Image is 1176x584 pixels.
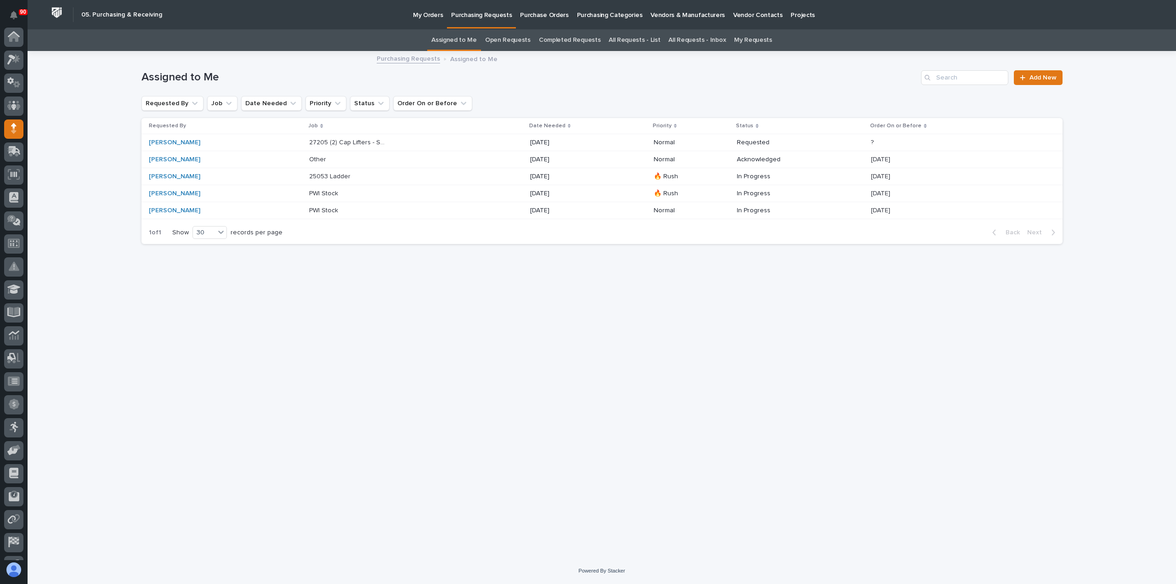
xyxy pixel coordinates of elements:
p: 🔥 Rush [654,173,730,181]
p: Priority [653,121,672,131]
p: Acknowledged [737,156,814,164]
button: Notifications [4,6,23,25]
p: Status [736,121,753,131]
button: Requested By [141,96,204,111]
p: [DATE] [530,207,607,215]
p: 🔥 Rush [654,190,730,198]
a: Completed Requests [539,29,600,51]
p: PWI Stock [309,205,340,215]
p: In Progress [737,173,814,181]
p: Show [172,229,189,237]
p: [DATE] [871,171,892,181]
input: Search [921,70,1008,85]
a: My Requests [734,29,772,51]
p: Date Needed [529,121,565,131]
p: Order On or Before [870,121,922,131]
a: [PERSON_NAME] [149,139,200,147]
a: All Requests - List [609,29,660,51]
a: [PERSON_NAME] [149,190,200,198]
button: Status [350,96,390,111]
p: [DATE] [871,154,892,164]
button: Date Needed [241,96,302,111]
a: All Requests - Inbox [668,29,726,51]
button: Back [985,228,1023,237]
span: Next [1027,228,1047,237]
p: ? [871,137,876,147]
p: Requested By [149,121,186,131]
p: 25053 Ladder [309,171,352,181]
h2: 05. Purchasing & Receiving [81,11,162,19]
div: 30 [193,228,215,238]
p: records per page [231,229,283,237]
tr: [PERSON_NAME] PWI StockPWI Stock [DATE]NormalIn Progress[DATE][DATE] [141,202,1063,219]
p: Assigned to Me [450,53,498,63]
tr: [PERSON_NAME] PWI StockPWI Stock [DATE]🔥 RushIn Progress[DATE][DATE] [141,185,1063,202]
button: Job [207,96,237,111]
span: Add New [1029,74,1057,81]
p: 1 of 1 [141,221,169,244]
a: Purchasing Requests [377,53,440,63]
p: 90 [20,9,26,15]
button: Order On or Before [393,96,472,111]
p: Job [308,121,318,131]
a: Assigned to Me [431,29,477,51]
span: Back [1000,228,1020,237]
p: In Progress [737,190,814,198]
p: [DATE] [871,205,892,215]
p: Normal [654,139,730,147]
tr: [PERSON_NAME] 27205 (2) Cap Lifters - Steel27205 (2) Cap Lifters - Steel [DATE]NormalRequested?? [141,134,1063,151]
p: 27205 (2) Cap Lifters - Steel [309,137,388,147]
tr: [PERSON_NAME] 25053 Ladder25053 Ladder [DATE]🔥 RushIn Progress[DATE][DATE] [141,168,1063,185]
p: In Progress [737,207,814,215]
button: Priority [305,96,346,111]
p: [DATE] [530,156,607,164]
p: [DATE] [871,188,892,198]
p: PWI Stock [309,188,340,198]
button: users-avatar [4,560,23,579]
p: Normal [654,207,730,215]
a: [PERSON_NAME] [149,207,200,215]
p: Requested [737,139,814,147]
p: Other [309,154,328,164]
p: [DATE] [530,190,607,198]
a: Add New [1014,70,1062,85]
a: Open Requests [485,29,531,51]
a: [PERSON_NAME] [149,156,200,164]
p: [DATE] [530,139,607,147]
tr: [PERSON_NAME] OtherOther [DATE]NormalAcknowledged[DATE][DATE] [141,151,1063,168]
button: Next [1023,228,1063,237]
p: [DATE] [530,173,607,181]
h1: Assigned to Me [141,71,918,84]
img: Workspace Logo [48,4,65,21]
p: Normal [654,156,730,164]
a: Powered By Stacker [578,568,625,573]
div: Notifications90 [11,11,23,26]
a: [PERSON_NAME] [149,173,200,181]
